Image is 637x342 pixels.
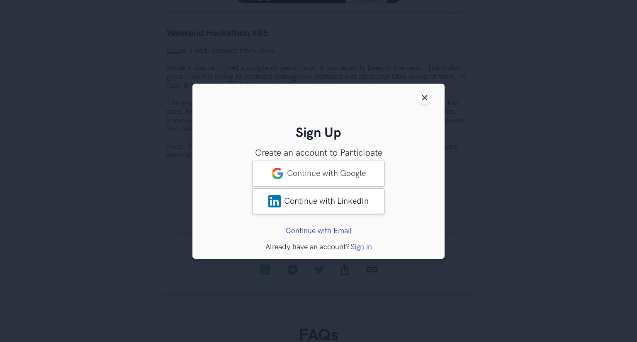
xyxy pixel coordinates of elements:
[287,168,366,178] span: Continue with Google
[206,147,431,158] h3: Create an account to Participate
[206,125,431,142] h2: Sign Up
[350,242,372,251] a: Sign in
[286,226,352,235] a: Continue with Email
[271,167,284,179] img: google
[252,160,385,186] a: googleContinue with Google
[284,196,369,206] span: Continue with LinkedIn
[252,188,385,214] a: LinkedInContinue with LinkedIn
[265,242,350,251] span: Already have an account?
[268,195,281,207] img: LinkedIn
